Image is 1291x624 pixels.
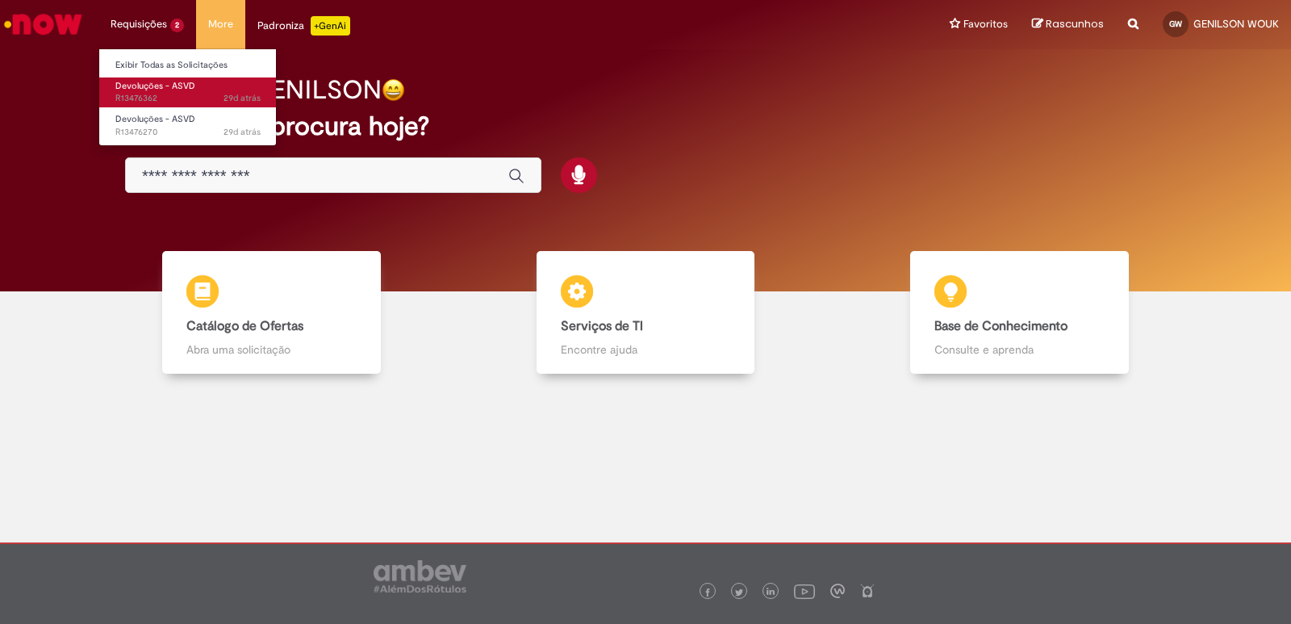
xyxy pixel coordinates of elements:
[860,584,875,598] img: logo_footer_naosei.png
[735,588,743,597] img: logo_footer_twitter.png
[115,80,195,92] span: Devoluções - ASVD
[963,16,1008,32] span: Favoritos
[1169,19,1182,29] span: GW
[833,251,1206,375] a: Base de Conhecimento Consulte e aprenda
[704,588,712,597] img: logo_footer_facebook.png
[115,113,195,125] span: Devoluções - ASVD
[99,57,277,74] a: Exibir Todas as Solicitações
[1193,17,1279,31] span: GENILSON WOUK
[111,16,167,32] span: Requisições
[561,341,731,358] p: Encontre ajuda
[125,112,1166,140] h2: O que você procura hoje?
[186,341,357,358] p: Abra uma solicitação
[794,580,815,601] img: logo_footer_youtube.png
[208,16,233,32] span: More
[2,8,85,40] img: ServiceNow
[85,251,458,375] a: Catálogo de Ofertas Abra uma solicitação
[224,92,261,104] span: 29d atrás
[561,318,643,334] b: Serviços de TI
[311,16,350,36] p: +GenAi
[186,318,303,334] b: Catálogo de Ofertas
[99,77,277,107] a: Aberto R13476362 : Devoluções - ASVD
[224,92,261,104] time: 03/09/2025 11:41:23
[170,19,184,32] span: 2
[374,560,466,593] img: logo_footer_ambev_rotulo_gray.png
[767,588,775,597] img: logo_footer_linkedin.png
[1032,17,1104,32] a: Rascunhos
[458,251,832,375] a: Serviços de TI Encontre ajuda
[830,584,845,598] img: logo_footer_workplace.png
[115,92,261,105] span: R13476362
[257,16,350,36] div: Padroniza
[98,48,277,146] ul: Requisições
[934,318,1067,334] b: Base de Conhecimento
[115,126,261,139] span: R13476270
[1046,16,1104,31] span: Rascunhos
[382,78,405,102] img: happy-face.png
[224,126,261,138] span: 29d atrás
[934,341,1105,358] p: Consulte e aprenda
[224,126,261,138] time: 03/09/2025 11:26:53
[99,111,277,140] a: Aberto R13476270 : Devoluções - ASVD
